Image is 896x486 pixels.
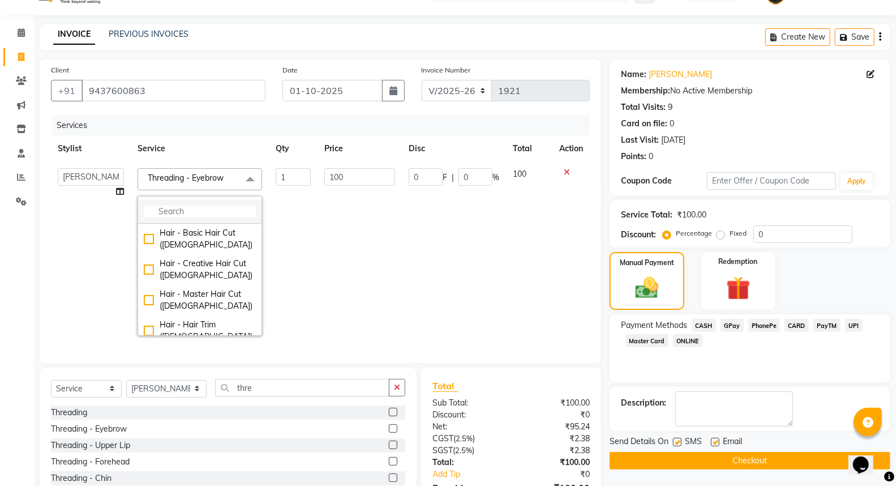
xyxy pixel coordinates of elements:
[511,445,598,457] div: ₹2.38
[432,380,458,392] span: Total
[511,457,598,468] div: ₹100.00
[841,173,873,190] button: Apply
[51,407,87,419] div: Threading
[685,436,702,450] span: SMS
[282,65,298,75] label: Date
[492,172,499,184] span: %
[511,397,598,409] div: ₹100.00
[845,319,863,332] span: UPI
[620,258,674,268] label: Manual Payment
[424,445,511,457] div: ( )
[402,136,506,161] th: Disc
[53,24,95,45] a: INVOICE
[621,209,672,221] div: Service Total:
[621,134,659,146] div: Last Visit:
[649,69,712,80] a: [PERSON_NAME]
[215,379,389,397] input: Search or Scan
[269,136,318,161] th: Qty
[432,445,453,455] span: SGST
[51,423,127,435] div: Threading - Eyebrow
[109,29,188,39] a: PREVIOUS INVOICES
[719,274,758,303] img: _gift.svg
[424,409,511,421] div: Discount:
[625,334,668,347] span: Master Card
[51,456,130,468] div: Threading - Forehead
[443,172,447,184] span: F
[676,228,712,238] label: Percentage
[628,275,666,301] img: _cash.svg
[144,288,256,312] div: Hair - Master Hair Cut ([DEMOGRAPHIC_DATA])
[224,173,229,183] a: x
[318,136,402,161] th: Price
[748,319,781,332] span: PhonePe
[707,172,836,190] input: Enter Offer / Coupon Code
[621,175,707,187] div: Coupon Code
[668,101,672,113] div: 9
[552,136,590,161] th: Action
[422,65,471,75] label: Invoice Number
[526,468,598,480] div: ₹0
[511,409,598,421] div: ₹0
[424,433,511,445] div: ( )
[51,80,83,101] button: +91
[721,319,744,332] span: GPay
[784,319,809,332] span: CARD
[610,436,668,450] span: Send Details On
[144,258,256,282] div: Hair - Creative Hair Cut ([DEMOGRAPHIC_DATA])
[144,319,256,343] div: Hair - Hair Trim ([DEMOGRAPHIC_DATA])
[148,173,224,183] span: Threading - Eyebrow
[511,421,598,433] div: ₹95.24
[677,209,706,221] div: ₹100.00
[506,136,552,161] th: Total
[511,433,598,445] div: ₹2.38
[621,118,667,130] div: Card on file:
[621,85,879,97] div: No Active Membership
[144,206,256,218] input: multiselect-search
[610,452,890,470] button: Checkout
[621,397,666,409] div: Description:
[835,28,874,46] button: Save
[131,136,269,161] th: Service
[51,65,69,75] label: Client
[661,134,685,146] div: [DATE]
[456,434,473,443] span: 2.5%
[673,334,702,347] span: ONLINE
[52,115,598,136] div: Services
[670,118,674,130] div: 0
[848,441,885,475] iframe: chat widget
[51,440,130,451] div: Threading - Upper Lip
[621,319,687,331] span: Payment Methods
[513,169,526,179] span: 100
[621,69,646,80] div: Name:
[813,319,841,332] span: PayTM
[452,172,454,184] span: |
[432,433,453,444] span: CGST
[730,228,747,238] label: Fixed
[424,397,511,409] div: Sub Total:
[621,85,670,97] div: Membership:
[144,227,256,251] div: Hair - Basic Hair Cut ([DEMOGRAPHIC_DATA])
[51,472,112,484] div: Threading - Chin
[51,136,131,161] th: Stylist
[82,80,265,101] input: Search by Name/Mobile/Email/Code
[765,28,830,46] button: Create New
[455,446,472,455] span: 2.5%
[424,457,511,468] div: Total:
[621,101,666,113] div: Total Visits:
[692,319,716,332] span: CASH
[719,257,758,267] label: Redemption
[621,151,646,163] div: Points:
[723,436,742,450] span: Email
[649,151,653,163] div: 0
[424,468,525,480] a: Add Tip
[424,421,511,433] div: Net:
[621,229,656,241] div: Discount:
